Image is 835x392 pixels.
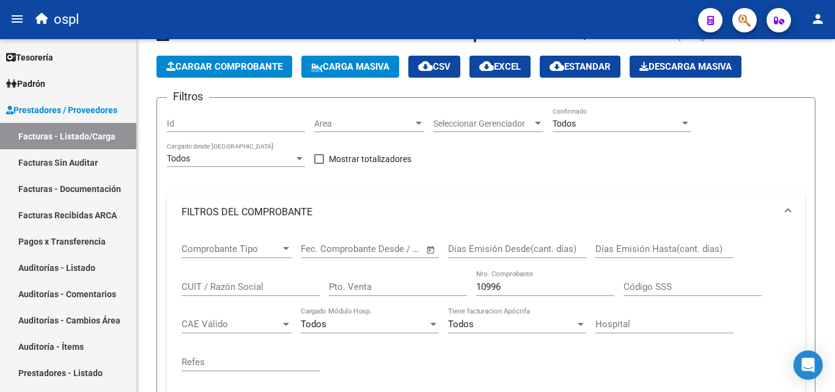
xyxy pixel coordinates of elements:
app-download-masive: Descarga masiva de comprobantes (adjuntos) [630,56,741,78]
button: CSV [408,56,460,78]
span: Todos [448,319,474,330]
span: EXCEL [479,61,521,72]
mat-icon: cloud_download [550,59,564,73]
span: Carga Masiva [311,61,389,72]
span: CSV [418,61,451,72]
mat-icon: cloud_download [479,59,494,73]
mat-expansion-panel-header: FILTROS DEL COMPROBANTE [167,193,805,232]
button: Cargar Comprobante [156,56,292,78]
span: Seleccionar Gerenciador [433,119,532,129]
mat-icon: person [811,12,825,26]
span: Area [314,119,413,129]
input: End date [351,243,411,254]
button: Open calendar [424,243,438,257]
span: Mostrar totalizadores [329,152,411,166]
span: Padrón [6,77,45,91]
div: Open Intercom Messenger [793,350,823,380]
span: Cargar Comprobante [166,61,282,72]
button: Descarga Masiva [630,56,741,78]
mat-icon: cloud_download [418,59,433,73]
button: Estandar [540,56,620,78]
span: ospl [54,6,79,33]
span: Todos [167,153,190,163]
span: Comprobante Tipo [182,243,281,254]
mat-panel-title: FILTROS DEL COMPROBANTE [182,205,776,219]
span: Todos [553,119,576,128]
span: Estandar [550,61,611,72]
button: Carga Masiva [301,56,399,78]
button: EXCEL [469,56,531,78]
span: Todos [301,319,326,330]
mat-icon: menu [10,12,24,26]
span: Tesorería [6,51,53,64]
h3: Filtros [167,88,209,105]
input: Start date [301,243,340,254]
span: Prestadores / Proveedores [6,103,117,117]
span: CAE Válido [182,319,281,330]
span: Descarga Masiva [639,61,732,72]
